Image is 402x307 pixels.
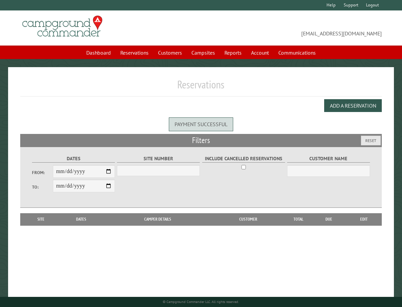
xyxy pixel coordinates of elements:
[285,213,312,225] th: Total
[32,155,115,163] label: Dates
[104,213,211,225] th: Camper Details
[24,213,59,225] th: Site
[202,155,285,163] label: Include Cancelled Reservations
[187,46,219,59] a: Campsites
[20,13,104,39] img: Campground Commander
[211,213,285,225] th: Customer
[32,169,53,176] label: From:
[154,46,186,59] a: Customers
[163,300,239,304] small: © Campground Commander LLC. All rights reserved.
[20,134,382,147] h2: Filters
[346,213,382,225] th: Edit
[169,117,233,131] div: Payment successful
[324,99,382,112] button: Add a Reservation
[82,46,115,59] a: Dashboard
[220,46,246,59] a: Reports
[20,78,382,96] h1: Reservations
[116,46,153,59] a: Reservations
[361,136,381,145] button: Reset
[312,213,346,225] th: Due
[287,155,370,163] label: Customer Name
[32,184,53,190] label: To:
[201,19,382,37] span: [EMAIL_ADDRESS][DOMAIN_NAME]
[117,155,200,163] label: Site Number
[274,46,320,59] a: Communications
[247,46,273,59] a: Account
[58,213,104,225] th: Dates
